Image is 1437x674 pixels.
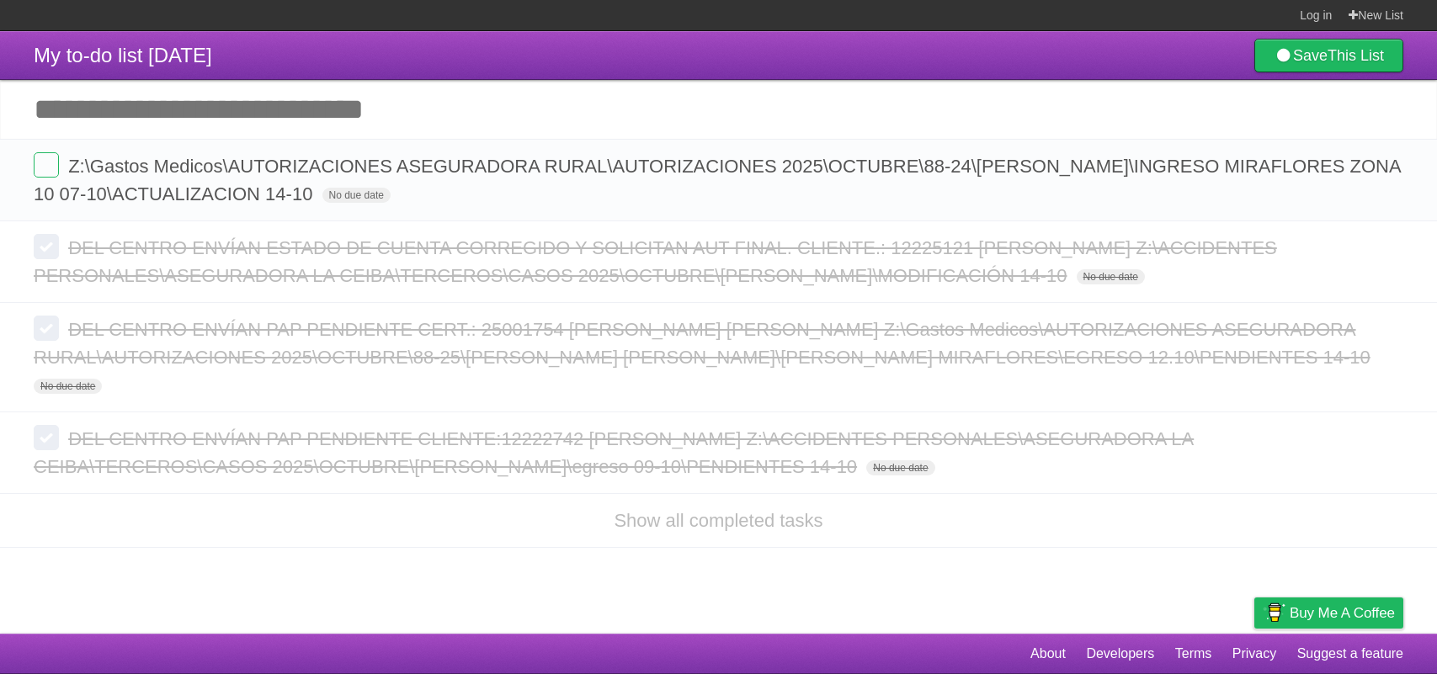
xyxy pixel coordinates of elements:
[34,234,59,259] label: Done
[1077,269,1145,284] span: No due date
[1328,47,1384,64] b: This List
[1175,638,1212,670] a: Terms
[866,460,934,475] span: No due date
[34,44,212,66] span: My to-do list [DATE]
[1232,638,1276,670] a: Privacy
[34,316,59,341] label: Done
[34,428,1194,477] span: DEL CENTRO ENVÍAN PAP PENDIENTE CLIENTE:12222742 [PERSON_NAME] Z:\ACCIDENTES PERSONALES\ASEGURADO...
[34,156,1400,204] span: Z:\Gastos Medicos\AUTORIZACIONES ASEGURADORA RURAL\AUTORIZACIONES 2025\OCTUBRE\88-24\[PERSON_NAME...
[1086,638,1154,670] a: Developers
[34,319,1375,368] span: DEL CENTRO ENVÍAN PAP PENDIENTE CERT.: 25001754 [PERSON_NAME] [PERSON_NAME] Z:\Gastos Medicos\AUT...
[34,425,59,450] label: Done
[1254,39,1403,72] a: SaveThis List
[34,152,59,178] label: Done
[1290,598,1395,628] span: Buy me a coffee
[1254,597,1403,629] a: Buy me a coffee
[1263,598,1285,627] img: Buy me a coffee
[34,379,102,394] span: No due date
[34,237,1277,286] span: DEL CENTRO ENVÍAN ESTADO DE CUENTA CORREGIDO Y SOLICITAN AUT FINAL. CLIENTE.: 12225121 [PERSON_NA...
[322,188,391,203] span: No due date
[1030,638,1066,670] a: About
[614,510,822,531] a: Show all completed tasks
[1297,638,1403,670] a: Suggest a feature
